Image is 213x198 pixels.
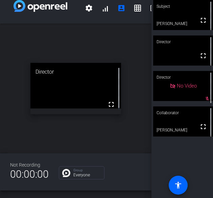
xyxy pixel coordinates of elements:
mat-icon: logout [150,4,158,12]
p: Everyone [73,173,101,177]
mat-icon: grid_on [134,4,142,12]
mat-icon: settings [85,4,93,12]
img: Chat Icon [62,169,70,177]
div: Director [153,35,213,48]
div: Not Recording [10,162,49,169]
span: 00:00:00 [10,166,49,182]
mat-icon: fullscreen [107,100,115,108]
mat-icon: fullscreen [199,123,207,131]
div: Collaborator [153,106,213,119]
mat-icon: accessibility [174,181,182,189]
mat-icon: account_box [117,4,125,12]
div: Director [153,71,213,84]
mat-icon: fullscreen [199,52,207,60]
span: No Video [177,83,197,89]
div: Director [30,63,121,81]
p: Group [73,169,101,172]
mat-icon: fullscreen [199,16,207,24]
